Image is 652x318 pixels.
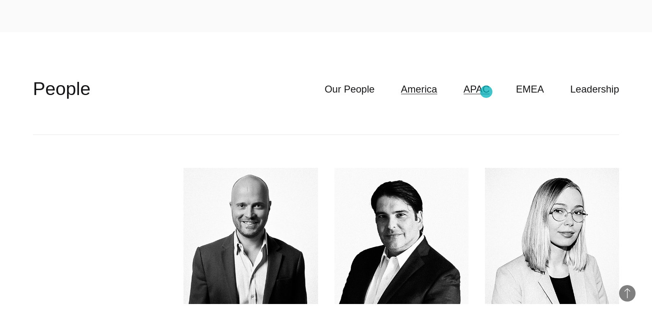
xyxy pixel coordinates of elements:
a: APAC [464,81,490,97]
img: Walt Drkula [485,168,619,304]
img: Mauricio Sauma [334,168,469,304]
a: Leadership [570,81,619,97]
h2: People [33,77,90,101]
a: America [401,81,437,97]
a: Our People [325,81,374,97]
img: Nick Piper [183,168,318,304]
button: Back to Top [619,285,636,302]
a: EMEA [516,81,544,97]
